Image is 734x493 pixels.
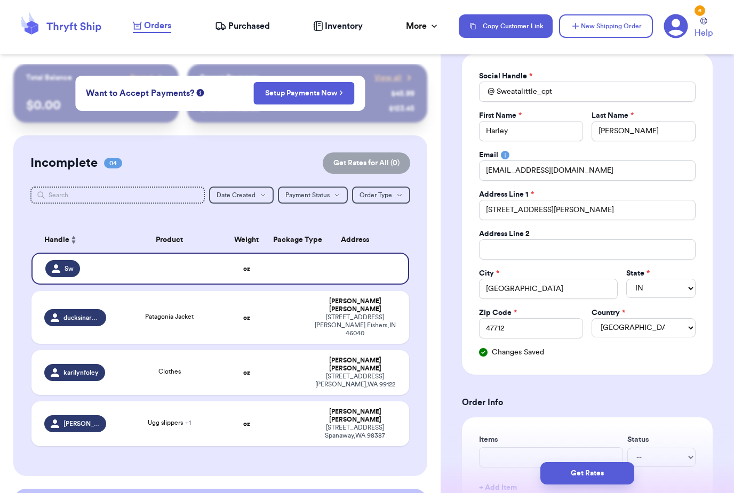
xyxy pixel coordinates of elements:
label: Email [479,150,498,160]
h2: Incomplete [30,155,98,172]
a: Setup Payments Now [265,88,344,99]
div: @ [479,82,494,102]
span: Purchased [228,20,270,33]
h3: Order Info [462,396,713,409]
span: Orders [144,19,171,32]
div: [PERSON_NAME] [PERSON_NAME] [314,357,396,373]
a: View all [374,72,414,83]
label: Status [627,434,696,445]
label: Address Line 1 [479,189,534,200]
label: Items [479,434,623,445]
strong: oz [243,421,250,427]
span: Patagonia Jacket [145,313,194,320]
span: Inventory [325,20,363,33]
a: Help [695,18,713,39]
label: Zip Code [479,308,517,318]
span: karilynfoley [63,368,99,377]
button: Setup Payments Now [254,82,355,104]
label: State [626,268,650,279]
span: Help [695,27,713,39]
span: Handle [44,235,69,246]
button: Sort ascending [69,233,78,246]
span: Changes Saved [492,347,544,358]
button: Payment Status [278,187,348,204]
input: Search [30,187,205,204]
span: Want to Accept Payments? [86,87,194,100]
span: Date Created [217,192,256,198]
p: Total Balance [26,72,72,83]
div: $ 45.99 [391,88,414,99]
p: $ 0.00 [26,97,166,114]
span: ducksinarowthriftco [63,313,100,322]
a: 6 [664,14,688,38]
div: [STREET_ADDRESS] [PERSON_NAME] , WA 99122 [314,373,396,389]
input: 12345 [479,318,583,338]
button: Copy Customer Link [459,14,553,38]
button: New Shipping Order [559,14,653,38]
span: Order Type [360,192,392,198]
label: Social Handle [479,71,532,82]
div: [STREET_ADDRESS][PERSON_NAME] Fishers , IN 46040 [314,313,396,337]
a: Orders [133,19,171,33]
label: City [479,268,499,279]
span: [PERSON_NAME] [63,419,100,428]
strong: oz [243,314,250,321]
span: 04 [104,158,122,168]
label: First Name [479,110,522,121]
div: [STREET_ADDRESS] Spanaway , WA 98387 [314,424,396,440]
label: Last Name [592,110,634,121]
span: View all [374,72,402,83]
p: Recent Payments [200,72,259,83]
button: Get Rates for All (0) [323,152,410,174]
button: Get Rates [540,462,634,484]
a: Payout [130,72,166,83]
th: Package Type [267,227,307,253]
label: Address Line 2 [479,229,530,239]
strong: oz [243,369,250,376]
span: Clothes [158,368,181,375]
div: 6 [695,5,705,16]
div: More [406,20,440,33]
span: Payment Status [285,192,330,198]
a: Purchased [215,20,270,33]
th: Address [307,227,409,253]
th: Weight [226,227,267,253]
span: Payout [130,72,153,83]
button: Order Type [352,187,410,204]
button: Date Created [209,187,274,204]
th: Product [113,227,226,253]
div: $ 123.45 [389,103,414,114]
span: Sw [65,264,74,273]
a: Inventory [313,20,363,33]
strong: oz [243,265,250,272]
div: [PERSON_NAME] [PERSON_NAME] [314,408,396,424]
label: Country [592,308,625,318]
span: + 1 [185,419,191,426]
div: [PERSON_NAME] [PERSON_NAME] [314,297,396,313]
span: Ugg slippers [148,419,191,426]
